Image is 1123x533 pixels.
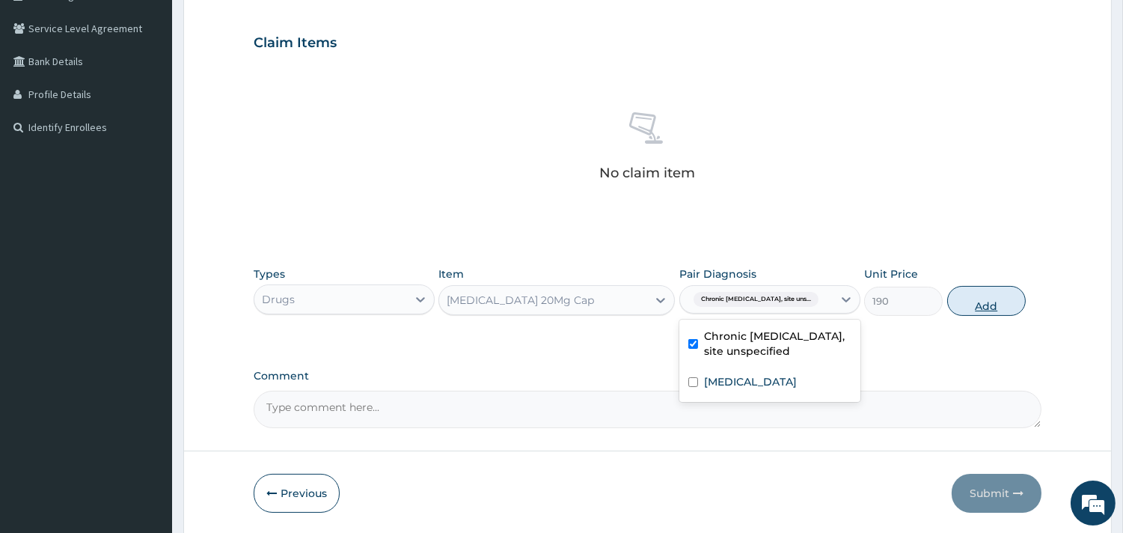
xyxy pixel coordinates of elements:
span: Chronic [MEDICAL_DATA], site uns... [694,292,818,307]
button: Add [947,286,1026,316]
label: [MEDICAL_DATA] [704,374,797,389]
button: Submit [952,474,1041,513]
label: Chronic [MEDICAL_DATA], site unspecified [704,329,851,359]
p: No claim item [599,165,695,180]
div: [MEDICAL_DATA] 20Mg Cap [447,293,594,308]
span: We're online! [87,167,206,318]
label: Pair Diagnosis [679,266,756,281]
label: Types [254,268,285,281]
div: Chat with us now [78,84,251,103]
div: Minimize live chat window [245,7,281,43]
img: d_794563401_company_1708531726252_794563401 [28,75,61,112]
label: Unit Price [864,266,918,281]
label: Item [438,266,464,281]
label: Comment [254,370,1041,383]
button: Previous [254,474,340,513]
textarea: Type your message and hit 'Enter' [7,365,285,418]
div: Drugs [262,292,295,307]
h3: Claim Items [254,35,337,52]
